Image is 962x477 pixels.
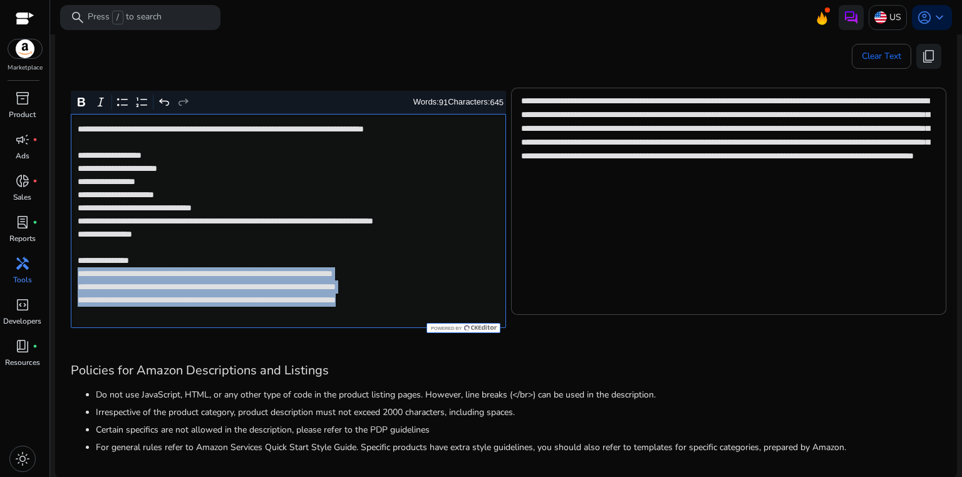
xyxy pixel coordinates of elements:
[16,150,29,162] p: Ads
[88,11,162,24] p: Press to search
[96,441,941,454] li: For general rules refer to Amazon Services Quick Start Style Guide. Specific products have extra ...
[8,39,42,58] img: amazon.svg
[33,178,38,183] span: fiber_manual_record
[5,357,40,368] p: Resources
[9,233,36,244] p: Reports
[15,215,30,230] span: lab_profile
[852,44,911,69] button: Clear Text
[15,91,30,106] span: inventory_2
[8,63,43,73] p: Marketplace
[932,10,947,25] span: keyboard_arrow_down
[96,406,941,419] li: Irrespective of the product category, product description must not exceed 2000 characters, includ...
[9,109,36,120] p: Product
[15,451,30,466] span: light_mode
[33,344,38,349] span: fiber_manual_record
[70,10,85,25] span: search
[13,274,32,285] p: Tools
[413,95,504,110] div: Words: Characters:
[439,98,448,107] label: 91
[15,132,30,147] span: campaign
[33,220,38,225] span: fiber_manual_record
[33,137,38,142] span: fiber_manual_record
[71,91,506,115] div: Editor toolbar
[15,339,30,354] span: book_4
[71,363,941,378] h3: Policies for Amazon Descriptions and Listings
[490,98,504,107] label: 645
[15,297,30,312] span: code_blocks
[112,11,123,24] span: /
[921,49,936,64] span: content_copy
[13,192,31,203] p: Sales
[874,11,887,24] img: us.svg
[862,44,901,69] span: Clear Text
[3,315,41,327] p: Developers
[96,423,941,436] li: Certain specifics are not allowed in the description, please refer to the PDP guidelines
[71,114,506,328] div: Rich Text Editor. Editing area: main. Press Alt+0 for help.
[916,44,941,69] button: content_copy
[430,326,462,331] span: Powered by
[96,388,941,401] li: Do not use JavaScript, HTML, or any other type of code in the product listing pages. However, lin...
[889,6,901,28] p: US
[15,256,30,271] span: handyman
[917,10,932,25] span: account_circle
[15,173,30,188] span: donut_small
